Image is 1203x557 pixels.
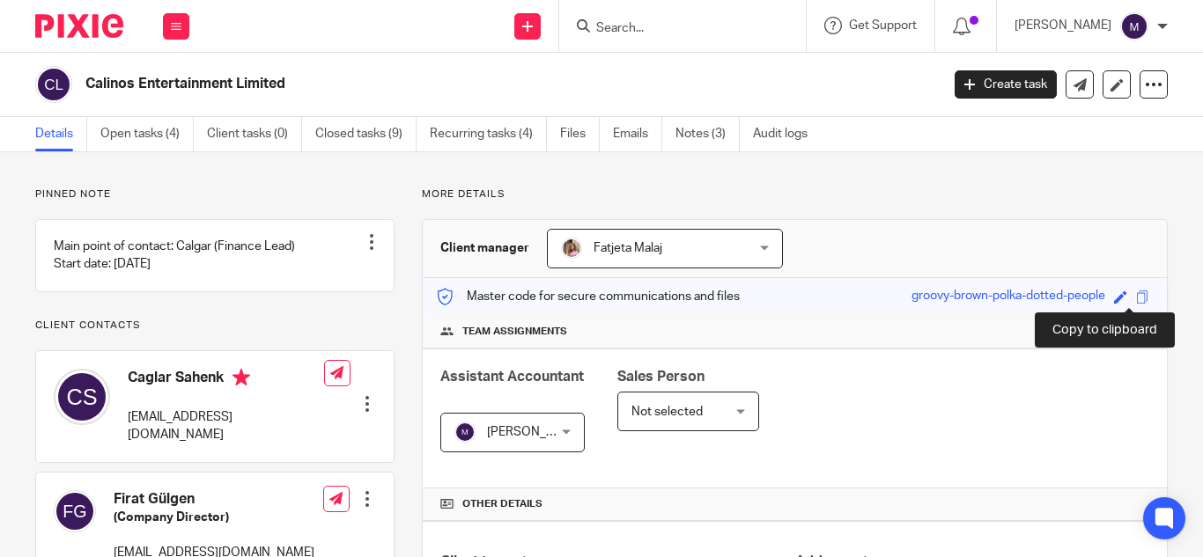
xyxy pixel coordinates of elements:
h2: Calinos Entertainment Limited [85,75,760,93]
img: svg%3E [54,490,96,532]
a: Recurring tasks (4) [430,117,547,151]
i: Primary [232,369,250,386]
img: svg%3E [35,66,72,103]
a: Closed tasks (9) [315,117,417,151]
span: Sales Person [617,370,705,384]
a: Audit logs [753,117,821,151]
img: svg%3E [1120,12,1148,40]
p: Master code for secure communications and files [436,288,740,305]
h3: Client manager [440,239,529,257]
span: Team assignments [462,325,567,339]
h4: Caglar Sahenk [128,369,324,391]
a: Open tasks (4) [100,117,194,151]
a: Details [35,117,87,151]
img: svg%3E [454,421,476,443]
span: Other details [462,497,542,511]
span: Fatjeta Malaj [594,242,662,254]
span: Get Support [849,19,917,32]
img: Pixie [35,14,123,38]
span: Not selected [631,406,703,418]
p: Pinned note [35,187,395,202]
a: Emails [613,117,662,151]
input: Search [594,21,753,37]
h4: Firat Gülgen [114,490,314,509]
p: [EMAIL_ADDRESS][DOMAIN_NAME] [128,408,324,444]
a: Client tasks (0) [207,117,302,151]
a: Files [560,117,600,151]
span: [PERSON_NAME] [487,426,584,438]
img: svg%3E [54,369,110,425]
span: Assistant Accountant [440,370,584,384]
img: MicrosoftTeams-image%20(5).png [561,238,582,259]
h5: (Company Director) [114,509,314,526]
div: groovy-brown-polka-dotted-people [911,287,1105,307]
p: [PERSON_NAME] [1015,17,1111,34]
a: Create task [955,70,1057,99]
p: More details [422,187,1168,202]
p: Client contacts [35,319,395,333]
a: Notes (3) [675,117,740,151]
